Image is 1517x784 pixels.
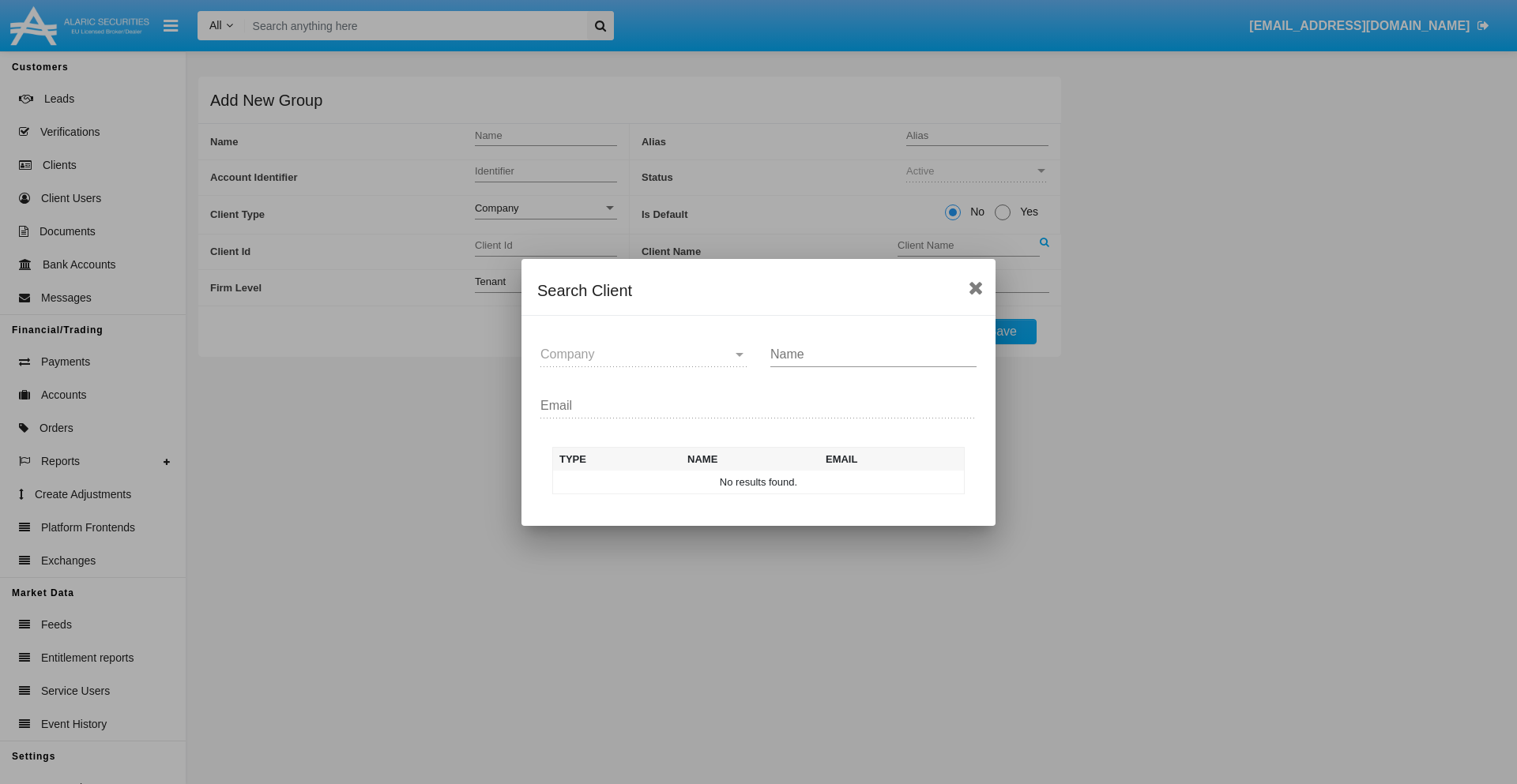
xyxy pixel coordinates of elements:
td: No results found. [553,471,965,494]
th: Email [819,447,965,471]
div: Search Client [537,278,980,303]
th: Name [681,447,819,471]
span: Company [540,347,594,361]
th: Type [553,447,682,471]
